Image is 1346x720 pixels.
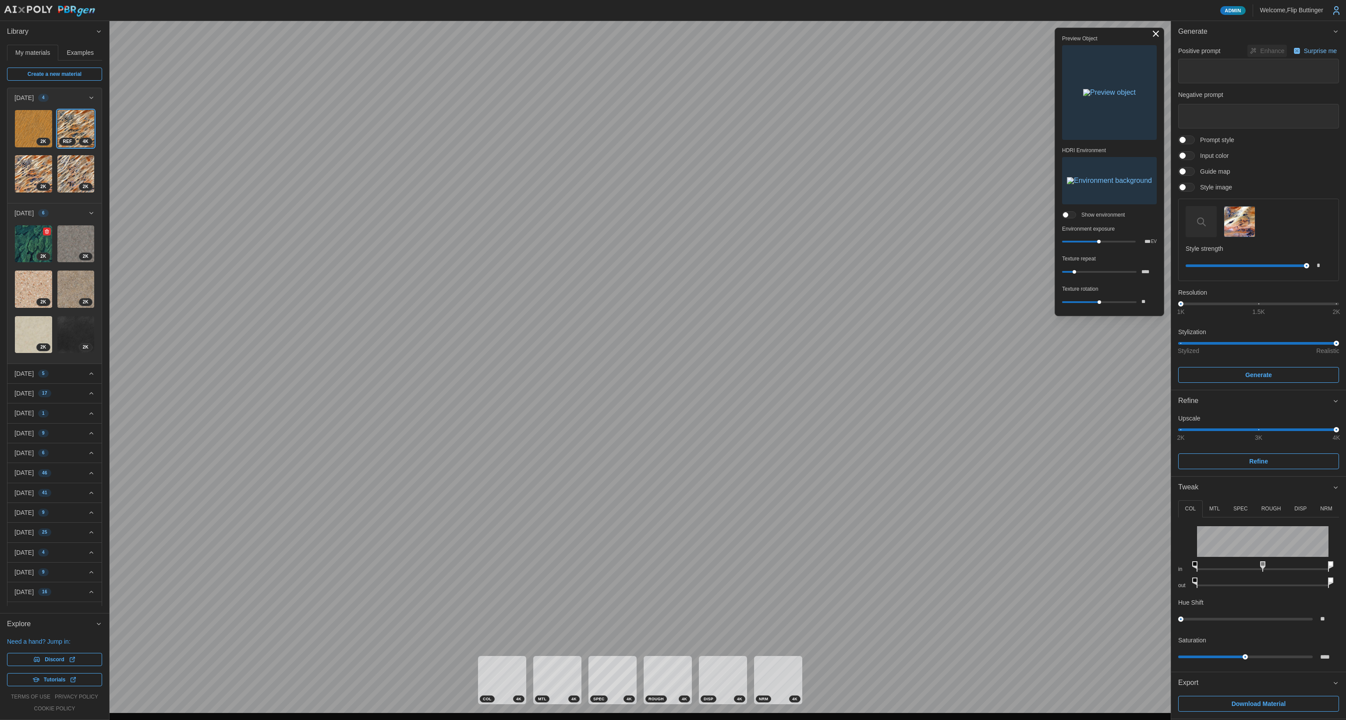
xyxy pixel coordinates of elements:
[7,463,102,482] button: [DATE]46
[1178,566,1190,573] p: in
[83,138,89,145] span: 4 K
[14,508,34,517] p: [DATE]
[14,225,53,263] a: OGYT541PfsQSIKCX4Rz82K
[1195,167,1230,176] span: Guide map
[42,529,47,536] span: 25
[14,568,34,577] p: [DATE]
[1171,21,1346,43] button: Generate
[1247,45,1286,57] button: Enhance
[7,653,102,666] a: Discord
[1294,505,1307,513] p: DISP
[7,503,102,522] button: [DATE]9
[11,693,50,701] a: terms of use
[7,403,102,423] button: [DATE]1
[40,138,46,145] span: 2 K
[57,155,95,192] img: gWIIWLiPny4KzJRSitOk
[57,271,95,308] img: hIpiyn8WCkpY4hK1sbzk
[55,693,98,701] a: privacy policy
[1062,35,1157,43] p: Preview Object
[1233,505,1248,513] p: SPEC
[15,225,52,263] img: OGYT541PfsQSIKCX4Rz8
[1178,90,1339,99] p: Negative prompt
[593,696,605,702] span: SPEC
[42,569,45,576] span: 9
[1195,151,1229,160] span: Input color
[1178,367,1339,383] button: Generate
[83,299,89,306] span: 2 K
[483,696,492,702] span: COL
[1171,672,1346,694] button: Export
[40,183,46,190] span: 2 K
[1171,477,1346,498] button: Tweak
[1260,46,1286,55] p: Enhance
[1062,157,1157,204] button: Environment background
[42,410,45,417] span: 1
[1171,43,1346,390] div: Generate
[1195,135,1234,144] span: Prompt style
[14,155,53,193] a: DHLGa0otKoUrft0Ectaf2K
[7,483,102,503] button: [DATE]41
[7,602,102,621] button: [DATE]2
[627,696,632,702] span: 4 K
[1224,207,1254,237] img: Style image
[792,696,797,702] span: 4 K
[42,94,45,101] span: 4
[14,389,34,398] p: [DATE]
[1062,45,1157,140] button: Preview object
[14,270,53,308] a: cXgLO4Jucd9EMr2rwMzK2K
[704,696,713,702] span: DISP
[1171,498,1346,672] div: Tweak
[1304,46,1339,55] p: Surprise me
[57,270,95,308] a: hIpiyn8WCkpY4hK1sbzk2K
[7,88,102,107] button: [DATE]4
[57,110,95,148] a: VTyxdZshsfyKDEuVOXuf4KREF
[7,384,102,403] button: [DATE]17
[1209,505,1220,513] p: MTL
[7,582,102,602] button: [DATE]16
[1062,147,1157,154] p: HDRI Environment
[42,470,47,477] span: 46
[42,588,47,595] span: 16
[57,155,95,193] a: gWIIWLiPny4KzJRSitOk2K
[83,183,89,190] span: 2 K
[1178,696,1339,712] button: Download Material
[14,528,34,537] p: [DATE]
[1178,672,1332,694] span: Export
[7,613,96,635] span: Explore
[1178,21,1332,43] span: Generate
[1076,211,1125,218] span: Show environment
[7,673,102,686] a: Tutorials
[1178,288,1339,297] p: Resolution
[682,696,687,702] span: 4 K
[14,369,34,378] p: [DATE]
[42,489,47,496] span: 41
[42,430,45,437] span: 9
[15,271,52,308] img: cXgLO4Jucd9EMr2rwMzK
[7,203,102,223] button: [DATE]6
[7,21,96,43] span: Library
[34,705,75,713] a: cookie policy
[7,424,102,443] button: [DATE]9
[7,68,102,81] a: Create a new material
[15,316,52,353] img: 7sENxEq2gLu7pDuC7SsC
[28,68,81,80] span: Create a new material
[737,696,742,702] span: 4 K
[7,107,102,203] div: [DATE]4
[7,364,102,383] button: [DATE]5
[14,209,34,217] p: [DATE]
[1062,225,1157,233] p: Environment exposure
[40,344,46,351] span: 2 K
[1151,239,1157,244] p: EV
[83,344,89,351] span: 2 K
[1225,7,1241,14] span: Admin
[1150,28,1162,40] button: Toggle viewport controls
[1171,694,1346,719] div: Export
[1261,505,1281,513] p: ROUGH
[1260,6,1323,14] p: Welcome, Flip Buttinger
[42,370,45,377] span: 5
[57,110,95,147] img: VTyxdZshsfyKDEuVOXuf
[571,696,577,702] span: 4 K
[4,5,96,17] img: AIxPoly PBRgen
[1062,285,1157,293] p: Texture rotation
[1083,89,1136,96] img: Preview object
